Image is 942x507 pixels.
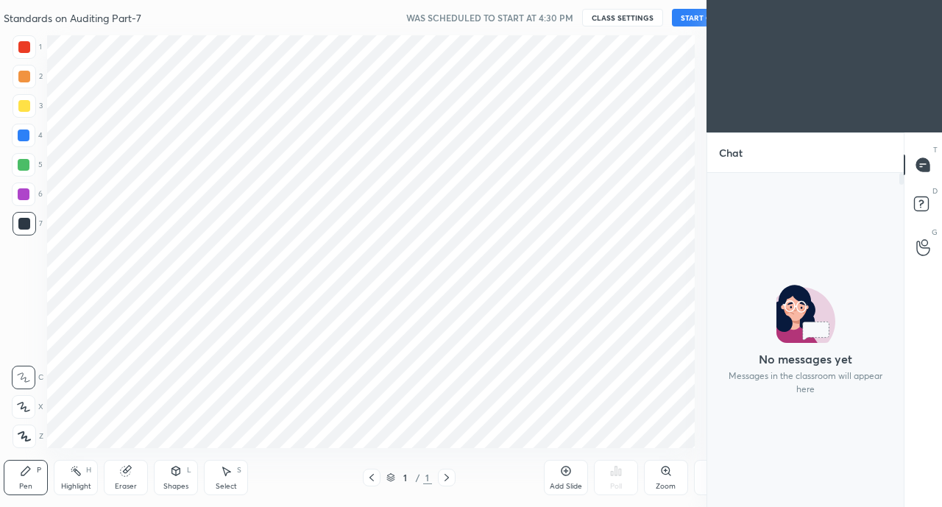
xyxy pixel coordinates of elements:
[550,483,582,490] div: Add Slide
[216,483,237,490] div: Select
[12,182,43,206] div: 6
[398,473,413,482] div: 1
[932,185,938,196] p: D
[12,153,43,177] div: 5
[13,35,42,59] div: 1
[187,467,191,474] div: L
[19,483,32,490] div: Pen
[12,124,43,147] div: 4
[61,483,91,490] div: Highlight
[672,9,738,26] button: START CLASS
[163,483,188,490] div: Shapes
[582,9,663,26] button: CLASS SETTINGS
[933,144,938,155] p: T
[707,133,754,172] p: Chat
[12,366,43,389] div: C
[4,11,141,25] h4: Standards on Auditing Part-7
[12,395,43,419] div: X
[115,483,137,490] div: Eraser
[37,467,41,474] div: P
[13,212,43,235] div: 7
[423,471,432,484] div: 1
[932,227,938,238] p: G
[86,467,91,474] div: H
[13,94,43,118] div: 3
[416,473,420,482] div: /
[13,425,43,448] div: Z
[237,467,241,474] div: S
[406,11,573,24] h5: WAS SCHEDULED TO START AT 4:30 PM
[656,483,676,490] div: Zoom
[13,65,43,88] div: 2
